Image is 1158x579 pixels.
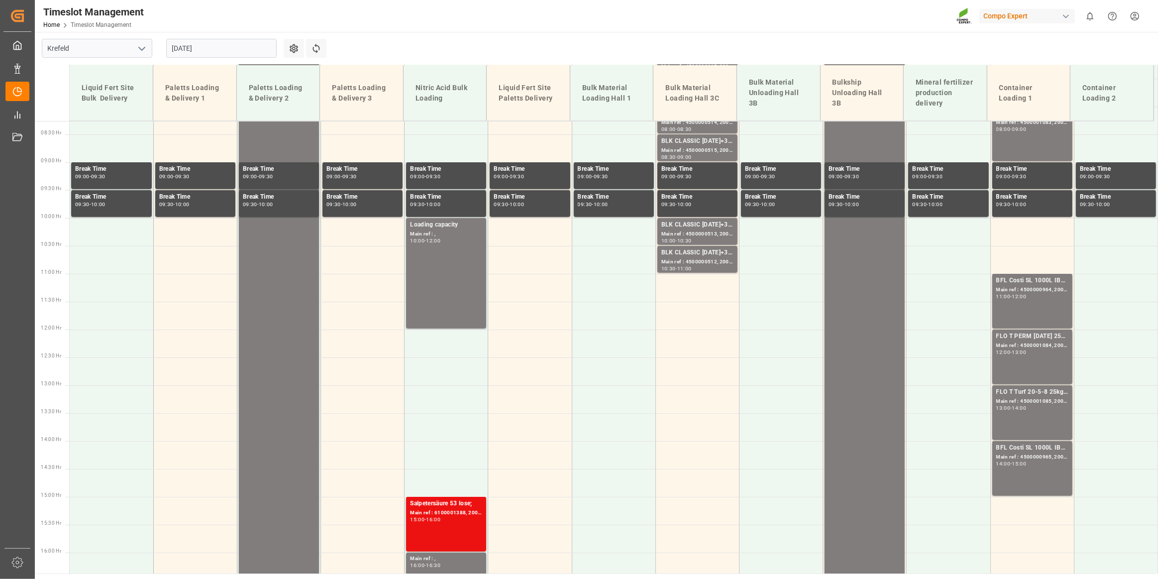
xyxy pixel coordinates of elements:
[661,220,734,230] div: BLK CLASSIC [DATE]+3+TE BULK;
[578,164,650,174] div: Break Time
[257,174,259,179] div: -
[410,509,482,517] div: Main ref : 6100001388, 2000001204;
[745,202,759,207] div: 09:30
[745,73,812,113] div: Bulk Material Unloading Hall 3B
[41,464,61,470] span: 14:30 Hr
[676,155,677,159] div: -
[494,174,508,179] div: 09:00
[510,174,525,179] div: 09:30
[341,174,342,179] div: -
[1078,79,1146,108] div: Container Loading 2
[661,202,676,207] div: 09:30
[1012,202,1027,207] div: 10:00
[326,202,341,207] div: 09:30
[677,174,692,179] div: 09:30
[594,174,608,179] div: 09:30
[426,202,440,207] div: 10:00
[1101,5,1124,27] button: Help Center
[578,202,592,207] div: 09:30
[661,238,676,243] div: 10:00
[42,39,152,58] input: Type to search/select
[41,437,61,442] span: 14:00 Hr
[761,202,775,207] div: 10:00
[41,186,61,191] span: 09:30 Hr
[424,563,426,568] div: -
[1010,127,1012,131] div: -
[578,79,645,108] div: Bulk Material Loading Hall 1
[426,174,440,179] div: 09:30
[1080,202,1094,207] div: 09:30
[41,548,61,554] span: 16:00 Hr
[661,192,734,202] div: Break Time
[410,174,424,179] div: 09:00
[996,387,1068,397] div: FLO T Turf 20-5-8 25kg (x42) INT;
[245,79,312,108] div: Paletts Loading & Delivery 2
[1012,127,1027,131] div: 09:00
[41,269,61,275] span: 11:00 Hr
[745,192,817,202] div: Break Time
[410,192,482,202] div: Break Time
[661,248,734,258] div: BLK CLASSIC [DATE]+3+TE BULK;
[424,202,426,207] div: -
[342,174,357,179] div: 09:30
[829,174,843,179] div: 09:00
[979,6,1079,25] button: Compo Expert
[661,79,729,108] div: Bulk Material Loading Hall 3C
[494,164,566,174] div: Break Time
[996,127,1011,131] div: 08:00
[410,230,482,238] div: Main ref : ,
[91,174,105,179] div: 09:30
[328,79,395,108] div: Paletts Loading & Delivery 3
[1012,174,1027,179] div: 09:30
[677,238,692,243] div: 10:30
[1012,462,1027,466] div: 15:00
[426,563,440,568] div: 16:30
[996,453,1068,462] div: Main ref : 4500000965, 2000000357;
[996,294,1011,299] div: 11:00
[928,202,943,207] div: 10:00
[829,202,843,207] div: 09:30
[661,174,676,179] div: 09:00
[494,202,508,207] div: 09:30
[259,202,273,207] div: 10:00
[996,397,1068,406] div: Main ref : 4500001085, 2000001103;
[75,174,90,179] div: 09:00
[1012,294,1027,299] div: 12:00
[1010,406,1012,410] div: -
[661,164,734,174] div: Break Time
[829,192,901,202] div: Break Time
[661,230,734,238] div: Main ref : 4500000513, 2000000417;
[578,174,592,179] div: 09:00
[243,174,257,179] div: 09:00
[495,79,562,108] div: Liquid Fert Site Paletts Delivery
[996,118,1068,127] div: Main ref : 4500001083, 2000001103;
[996,350,1011,354] div: 12:00
[996,276,1068,286] div: BFL Costi SL 1000L IBC EGY;
[928,174,943,179] div: 09:30
[166,39,277,58] input: DD.MM.YYYY
[41,214,61,219] span: 10:00 Hr
[996,286,1068,294] div: Main ref : 4500000964, 2000000357;
[676,127,677,131] div: -
[996,342,1068,350] div: Main ref : 4500001084, 2000001103;
[412,79,479,108] div: Nitric Acid Bulk Loading
[41,520,61,526] span: 15:30 Hr
[578,192,650,202] div: Break Time
[243,192,315,202] div: Break Time
[759,202,761,207] div: -
[677,127,692,131] div: 08:30
[510,202,525,207] div: 10:00
[995,79,1062,108] div: Container Loading 1
[1080,164,1152,174] div: Break Time
[173,174,175,179] div: -
[996,443,1068,453] div: BFL Costi SL 1000L IBC EGY;
[257,202,259,207] div: -
[1096,202,1110,207] div: 10:00
[1010,462,1012,466] div: -
[41,158,61,163] span: 09:00 Hr
[927,174,928,179] div: -
[342,202,357,207] div: 10:00
[410,238,424,243] div: 10:00
[979,9,1075,23] div: Compo Expert
[410,563,424,568] div: 16:00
